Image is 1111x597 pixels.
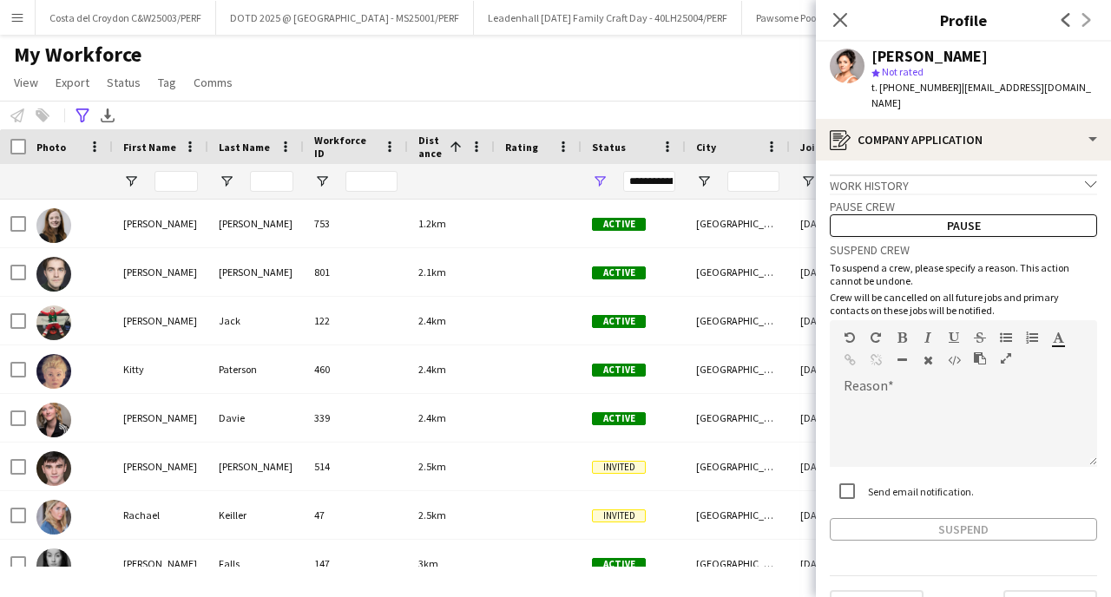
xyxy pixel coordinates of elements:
p: To suspend a crew, please specify a reason. This action cannot be undone. [830,261,1097,287]
div: [GEOGRAPHIC_DATA] [686,345,790,393]
span: City [696,141,716,154]
div: Kitty [113,345,208,393]
div: [PERSON_NAME] [113,540,208,587]
div: Davie [208,394,304,442]
button: Open Filter Menu [123,174,139,189]
img: Stephanie Falls [36,548,71,583]
button: Paste as plain text [974,351,986,365]
div: 47 [304,491,408,539]
span: Export [56,75,89,90]
button: Open Filter Menu [800,174,816,189]
span: My Workforce [14,42,141,68]
div: 147 [304,540,408,587]
h3: Pause crew [830,199,1097,214]
span: 2.5km [418,460,446,473]
button: Bold [896,331,908,344]
button: Strikethrough [974,331,986,344]
app-action-btn: Advanced filters [72,105,93,126]
span: Invited [592,461,646,474]
a: Export [49,71,96,94]
input: Last Name Filter Input [250,171,293,192]
span: Active [592,266,646,279]
div: [PERSON_NAME] [871,49,988,64]
div: [PERSON_NAME] [113,394,208,442]
span: 2.4km [418,411,446,424]
span: Distance [418,134,443,160]
button: Horizontal Line [896,353,908,367]
button: Costa del Croydon C&W25003/PERF [36,1,216,35]
span: Active [592,218,646,231]
div: 753 [304,200,408,247]
div: [PERSON_NAME] [113,200,208,247]
div: [PERSON_NAME] [208,248,304,296]
div: [DATE] [790,297,894,344]
button: Open Filter Menu [696,174,712,189]
span: First Name [123,141,176,154]
div: [PERSON_NAME] [208,200,304,247]
a: View [7,71,45,94]
button: Redo [870,331,882,344]
button: Underline [948,331,960,344]
button: Clear Formatting [922,353,934,367]
img: Julia Jack [36,305,71,340]
div: Work history [830,174,1097,194]
button: HTML Code [948,353,960,367]
span: Active [592,558,646,571]
div: [DATE] [790,345,894,393]
span: Last Name [219,141,270,154]
span: Active [592,412,646,425]
span: Status [107,75,141,90]
span: 2.4km [418,314,446,327]
div: Falls [208,540,304,587]
button: Open Filter Menu [592,174,608,189]
button: Ordered List [1026,331,1038,344]
span: 3km [418,557,438,570]
div: 801 [304,248,408,296]
div: [GEOGRAPHIC_DATA] [686,200,790,247]
span: Comms [194,75,233,90]
div: 122 [304,297,408,344]
span: Joined [800,141,834,154]
div: [DATE] [790,394,894,442]
button: Fullscreen [1000,351,1012,365]
app-action-btn: Export XLSX [97,105,118,126]
div: [PERSON_NAME] [113,297,208,344]
span: Not rated [882,65,924,78]
div: [DATE] [790,491,894,539]
span: Photo [36,141,66,154]
span: View [14,75,38,90]
div: [PERSON_NAME] [113,443,208,490]
span: 2.5km [418,508,446,522]
span: t. [PHONE_NUMBER] [871,81,962,94]
span: Workforce ID [314,134,377,160]
button: Undo [844,331,856,344]
div: [GEOGRAPHIC_DATA] [686,443,790,490]
img: Kelly Davie [36,403,71,437]
span: 2.4km [418,363,446,376]
div: [GEOGRAPHIC_DATA] [686,248,790,296]
span: Status [592,141,626,154]
div: [GEOGRAPHIC_DATA] [686,540,790,587]
div: [GEOGRAPHIC_DATA] [686,297,790,344]
a: Comms [187,71,240,94]
h3: Profile [816,9,1111,31]
div: [GEOGRAPHIC_DATA] [686,394,790,442]
div: [PERSON_NAME] [208,443,304,490]
a: Tag [151,71,183,94]
span: Active [592,315,646,328]
button: Italic [922,331,934,344]
div: 460 [304,345,408,393]
input: City Filter Input [727,171,779,192]
span: Invited [592,509,646,522]
img: Duncan MacLeod [36,257,71,292]
div: Rachael [113,491,208,539]
div: [DATE] [790,540,894,587]
div: Paterson [208,345,304,393]
button: Open Filter Menu [219,174,234,189]
span: | [EMAIL_ADDRESS][DOMAIN_NAME] [871,81,1091,109]
span: 2.1km [418,266,446,279]
div: [GEOGRAPHIC_DATA] [686,491,790,539]
img: Kitty Paterson [36,354,71,389]
a: Status [100,71,148,94]
button: DOTD 2025 @ [GEOGRAPHIC_DATA] - MS25001/PERF [216,1,474,35]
